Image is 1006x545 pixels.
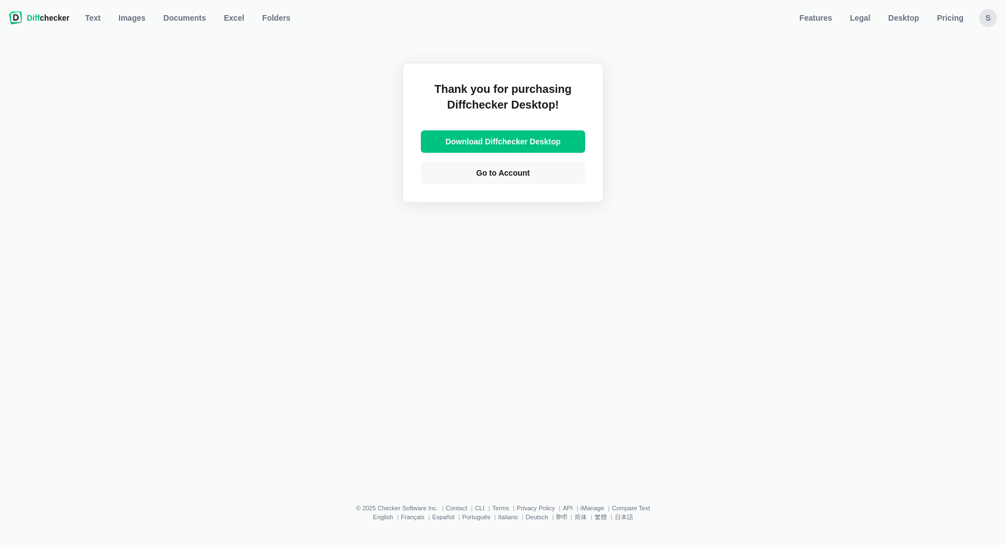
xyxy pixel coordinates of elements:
a: Português [462,514,490,520]
span: Folders [260,12,293,24]
a: हिन्दी [556,514,567,520]
a: iManage [581,505,604,511]
a: Français [401,514,424,520]
a: Diffchecker [9,9,69,27]
a: Italiano [498,514,518,520]
a: English [373,514,393,520]
button: Folders [255,9,297,27]
a: 繁體 [595,514,607,520]
a: Pricing [931,9,970,27]
span: Features [797,12,834,24]
a: Terms [492,505,509,511]
a: Desktop [881,9,926,27]
a: Text [78,9,107,27]
a: Privacy Policy [517,505,555,511]
a: API [563,505,573,511]
a: Excel [217,9,251,27]
a: Contact [446,505,467,511]
span: Excel [222,12,247,24]
a: CLI [475,505,485,511]
a: Documents [156,9,212,27]
span: Desktop [886,12,921,24]
span: Text [83,12,103,24]
span: Download Diffchecker Desktop [443,136,563,147]
a: Images [112,9,152,27]
span: checker [27,12,69,24]
a: 简体 [575,514,587,520]
a: Go to Account [421,162,585,184]
li: © 2025 Checker Software Inc. [356,505,446,511]
a: Download Diffchecker Desktop [421,130,585,153]
span: Images [116,12,148,24]
span: Legal [848,12,873,24]
a: Features [793,9,838,27]
span: Documents [161,12,208,24]
span: Diff [27,13,40,22]
span: Pricing [935,12,966,24]
span: Go to Account [474,167,532,178]
button: S [979,9,997,27]
a: Legal [843,9,877,27]
h2: Thank you for purchasing Diffchecker Desktop! [421,81,585,121]
a: Deutsch [526,514,548,520]
a: Compare Text [612,505,650,511]
a: 日本語 [615,514,633,520]
a: Español [432,514,454,520]
img: Diffchecker logo [9,11,22,25]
